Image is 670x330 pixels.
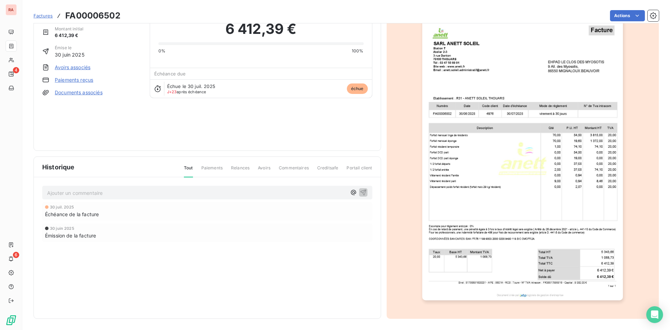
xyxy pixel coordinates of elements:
a: Paiements reçus [55,76,93,83]
span: Tout [184,165,193,177]
span: Montant initial [55,26,83,32]
span: Paiements [201,165,223,177]
a: Factures [33,12,53,19]
span: Creditsafe [317,165,338,177]
img: invoice_thumbnail [422,16,623,300]
div: RA [6,4,17,15]
span: Relances [231,165,250,177]
span: échue [347,83,368,94]
span: 6 412,39 € [55,32,83,39]
h3: FA00006502 [65,9,120,22]
span: 6 412,39 € [225,19,297,39]
span: 30 juin 2025 [50,226,74,230]
span: 30 juil. 2025 [50,205,74,209]
span: Avoirs [258,165,270,177]
span: 100% [352,48,364,54]
span: Portail client [347,165,372,177]
div: Open Intercom Messenger [646,306,663,323]
a: Avoirs associés [55,64,90,71]
img: Logo LeanPay [6,315,17,326]
span: Historique [42,162,75,172]
a: Documents associés [55,89,103,96]
span: 4 [13,67,19,73]
span: Émise le [55,45,84,51]
button: Actions [610,10,645,21]
span: 6 [13,252,19,258]
span: Échue le 30 juil. 2025 [167,83,215,89]
span: Échéance de la facture [45,211,99,218]
span: Factures [33,13,53,19]
a: 4 [6,68,16,80]
span: après échéance [167,90,206,94]
span: J+23 [167,89,177,94]
span: Échéance due [154,71,186,76]
span: Émission de la facture [45,232,96,239]
span: Commentaires [279,165,309,177]
span: 30 juin 2025 [55,51,84,58]
span: 0% [158,48,165,54]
